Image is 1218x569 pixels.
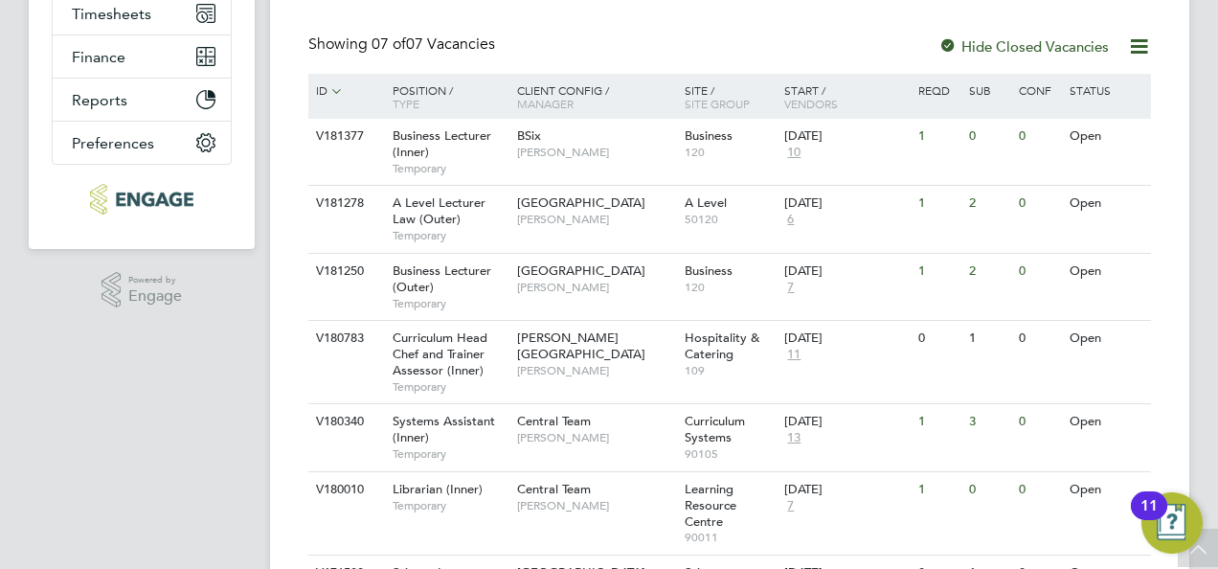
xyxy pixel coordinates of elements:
span: A Level [685,194,727,211]
span: 90105 [685,446,776,462]
span: Learning Resource Centre [685,481,736,530]
span: Business [685,127,733,144]
div: Open [1065,404,1148,440]
button: Preferences [53,122,231,164]
span: 10 [784,145,803,161]
span: [PERSON_NAME] [517,212,675,227]
span: Engage [128,288,182,305]
span: Manager [517,96,574,111]
div: Sub [964,74,1014,106]
span: Business Lecturer (Outer) [393,262,491,295]
div: Open [1065,472,1148,508]
div: [DATE] [784,482,909,498]
span: Preferences [72,134,154,152]
span: 50120 [685,212,776,227]
div: Conf [1014,74,1064,106]
div: V180010 [311,472,378,508]
div: V181278 [311,186,378,221]
span: 120 [685,145,776,160]
span: Temporary [393,379,507,395]
span: 109 [685,363,776,378]
span: Curriculum Head Chef and Trainer Assessor (Inner) [393,330,487,378]
div: 2 [964,186,1014,221]
span: Timesheets [72,5,151,23]
div: 3 [964,404,1014,440]
div: 1 [913,119,963,154]
div: 0 [964,119,1014,154]
div: [DATE] [784,263,909,280]
span: BSix [517,127,541,144]
div: 2 [964,254,1014,289]
div: 0 [1014,254,1064,289]
span: Temporary [393,228,507,243]
div: Position / [378,74,512,120]
div: 1 [913,254,963,289]
div: Open [1065,186,1148,221]
div: [DATE] [784,330,909,347]
span: Central Team [517,481,591,497]
span: Reports [72,91,127,109]
div: Client Config / [512,74,680,120]
span: Curriculum Systems [685,413,745,445]
div: Open [1065,321,1148,356]
button: Open Resource Center, 11 new notifications [1141,492,1203,554]
div: 0 [1014,186,1064,221]
span: [GEOGRAPHIC_DATA] [517,194,645,211]
div: V180783 [311,321,378,356]
div: Status [1065,74,1148,106]
span: [PERSON_NAME] [517,363,675,378]
span: 07 of [372,34,406,54]
span: [PERSON_NAME] [517,498,675,513]
div: ID [311,74,378,108]
span: A Level Lecturer Law (Outer) [393,194,485,227]
span: Business Lecturer (Inner) [393,127,491,160]
span: [GEOGRAPHIC_DATA] [517,262,645,279]
span: Temporary [393,296,507,311]
div: Open [1065,254,1148,289]
span: Type [393,96,419,111]
span: Finance [72,48,125,66]
span: Librarian (Inner) [393,481,483,497]
div: Open [1065,119,1148,154]
span: Business [685,262,733,279]
div: 0 [1014,472,1064,508]
span: [PERSON_NAME] [517,430,675,445]
div: 1 [964,321,1014,356]
div: 0 [1014,119,1064,154]
span: Temporary [393,498,507,513]
div: Start / [779,74,913,120]
span: Temporary [393,446,507,462]
div: 1 [913,472,963,508]
div: V181377 [311,119,378,154]
span: Hospitality & Catering [685,330,759,362]
span: Central Team [517,413,591,429]
span: Systems Assistant (Inner) [393,413,495,445]
span: 6 [784,212,797,228]
div: Reqd [913,74,963,106]
div: Showing [308,34,499,55]
span: 7 [784,498,797,514]
div: 0 [1014,321,1064,356]
div: V180340 [311,404,378,440]
div: 0 [913,321,963,356]
span: Temporary [393,161,507,176]
span: 120 [685,280,776,295]
span: [PERSON_NAME][GEOGRAPHIC_DATA] [517,330,645,362]
span: 13 [784,430,803,446]
div: 0 [964,472,1014,508]
button: Finance [53,35,231,78]
div: 0 [1014,404,1064,440]
button: Reports [53,79,231,121]
span: [PERSON_NAME] [517,145,675,160]
a: Powered byEngage [101,272,183,308]
span: Vendors [784,96,838,111]
div: 1 [913,186,963,221]
div: [DATE] [784,195,909,212]
span: [PERSON_NAME] [517,280,675,295]
span: 90011 [685,530,776,545]
div: 11 [1140,506,1158,531]
label: Hide Closed Vacancies [938,37,1109,56]
div: [DATE] [784,414,909,430]
div: 1 [913,404,963,440]
span: 07 Vacancies [372,34,495,54]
